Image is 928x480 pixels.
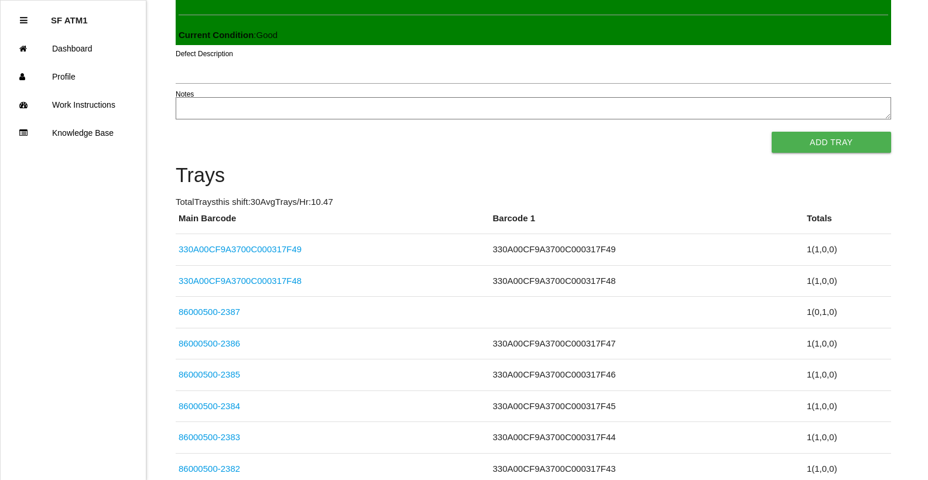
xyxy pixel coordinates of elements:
label: Defect Description [176,49,233,59]
label: Notes [176,89,194,100]
td: 1 ( 0 , 1 , 0 ) [804,297,891,328]
td: 330A00CF9A3700C000317F49 [489,234,803,266]
td: 1 ( 1 , 0 , 0 ) [804,390,891,422]
a: Knowledge Base [1,119,146,147]
td: 1 ( 1 , 0 , 0 ) [804,234,891,266]
b: Current Condition [179,30,254,40]
a: 86000500-2383 [179,432,240,442]
div: Close [20,6,28,35]
a: 86000500-2382 [179,464,240,474]
a: 86000500-2386 [179,338,240,348]
button: Add Tray [772,132,891,153]
td: 330A00CF9A3700C000317F45 [489,390,803,422]
th: Barcode 1 [489,212,803,234]
a: Work Instructions [1,91,146,119]
span: : Good [179,30,278,40]
td: 1 ( 1 , 0 , 0 ) [804,265,891,297]
td: 330A00CF9A3700C000317F47 [489,328,803,359]
th: Main Barcode [176,212,489,234]
td: 330A00CF9A3700C000317F46 [489,359,803,391]
a: 330A00CF9A3700C000317F48 [179,276,302,286]
a: 86000500-2385 [179,369,240,379]
a: 330A00CF9A3700C000317F49 [179,244,302,254]
h4: Trays [176,164,891,187]
p: SF ATM1 [51,6,88,25]
a: Dashboard [1,35,146,63]
a: Profile [1,63,146,91]
p: Total Trays this shift: 30 Avg Trays /Hr: 10.47 [176,196,891,209]
td: 330A00CF9A3700C000317F48 [489,265,803,297]
td: 330A00CF9A3700C000317F44 [489,422,803,454]
a: 86000500-2384 [179,401,240,411]
a: 86000500-2387 [179,307,240,317]
th: Totals [804,212,891,234]
td: 1 ( 1 , 0 , 0 ) [804,328,891,359]
td: 1 ( 1 , 0 , 0 ) [804,359,891,391]
td: 1 ( 1 , 0 , 0 ) [804,422,891,454]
